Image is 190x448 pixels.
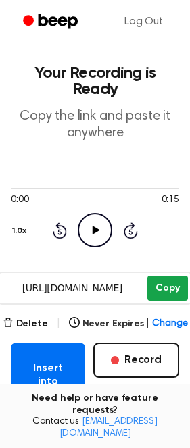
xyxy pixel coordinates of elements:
span: | [146,317,149,331]
button: Insert into Doc [11,343,85,421]
span: | [56,316,61,332]
span: 0:15 [162,193,179,207]
button: Delete [3,317,48,331]
button: Record [93,343,179,378]
span: 0:00 [11,193,28,207]
p: Copy the link and paste it anywhere [11,108,179,142]
a: Log Out [111,5,176,38]
button: Copy [147,276,187,301]
h1: Your Recording is Ready [11,65,179,97]
a: [EMAIL_ADDRESS][DOMAIN_NAME] [60,417,158,439]
span: Contact us [8,416,182,440]
button: Never Expires|Change [69,317,188,331]
a: Beep [14,9,90,35]
button: 1.0x [11,220,31,243]
span: Change [152,317,187,331]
